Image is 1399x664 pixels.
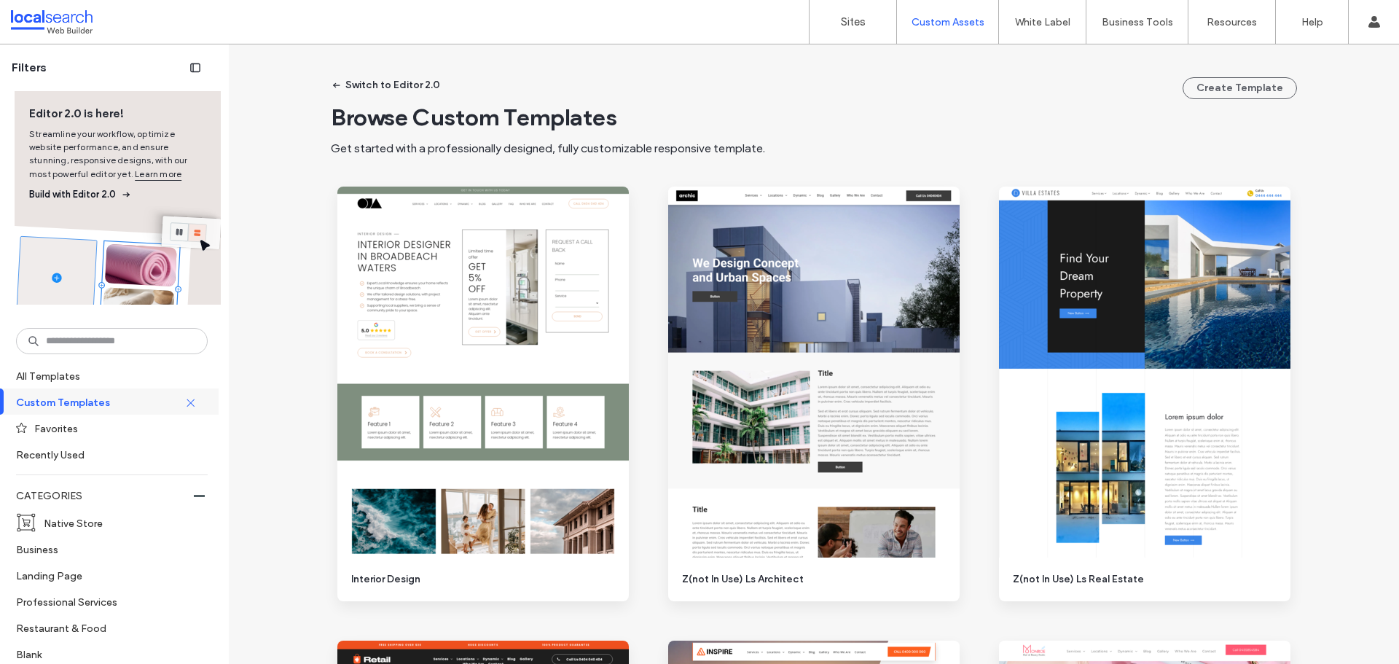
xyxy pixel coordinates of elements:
label: Business [16,536,195,562]
label: White Label [1015,16,1070,28]
label: Custom Templates [16,389,185,415]
label: Native Store [44,510,195,536]
span: Build with Editor 2.0 [29,187,206,202]
span: Filters [12,60,47,76]
span: Streamline your workflow, optimize website performance, and ensure stunning, responsive designs, ... [29,128,206,181]
span: Editor 2.0 is here! [29,106,206,122]
button: Create Template [1183,77,1297,99]
img: i_cart_boxed [16,512,36,533]
label: Business Tools [1102,16,1173,28]
span: Browse Custom Templates [331,103,617,131]
label: All Templates [16,363,205,388]
span: Get started with a professionally designed, fully customizable responsive template. [331,141,765,155]
a: Learn more [135,167,181,181]
label: Restaurant & Food [16,615,195,641]
label: Custom Assets [912,16,984,28]
label: Sites [841,15,866,28]
label: Professional Services [16,589,195,614]
button: Switch to Editor 2.0 [319,74,453,97]
label: Favorites [34,415,195,441]
label: Landing Page [16,563,195,588]
label: Recently Used [16,442,195,467]
label: Resources [1207,16,1257,28]
label: Help [1301,16,1323,28]
label: CATEGORIES [16,483,194,509]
